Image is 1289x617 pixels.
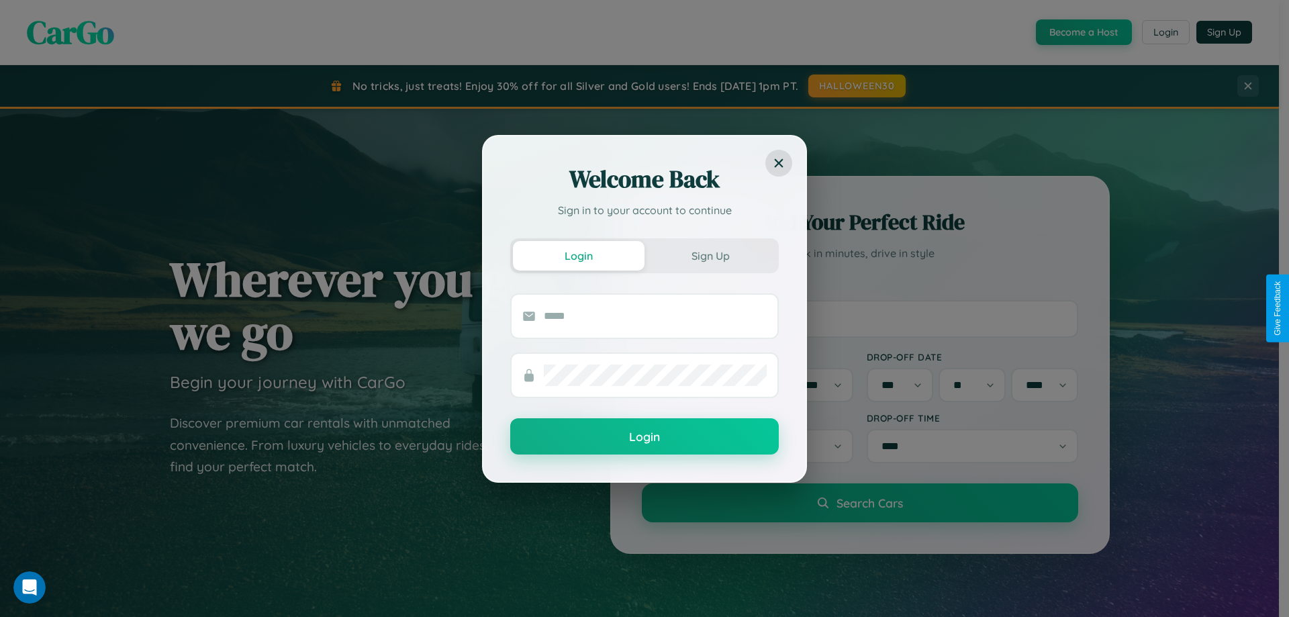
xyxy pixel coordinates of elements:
[13,571,46,604] iframe: Intercom live chat
[513,241,644,271] button: Login
[510,418,779,455] button: Login
[1273,281,1282,336] div: Give Feedback
[510,202,779,218] p: Sign in to your account to continue
[644,241,776,271] button: Sign Up
[510,163,779,195] h2: Welcome Back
